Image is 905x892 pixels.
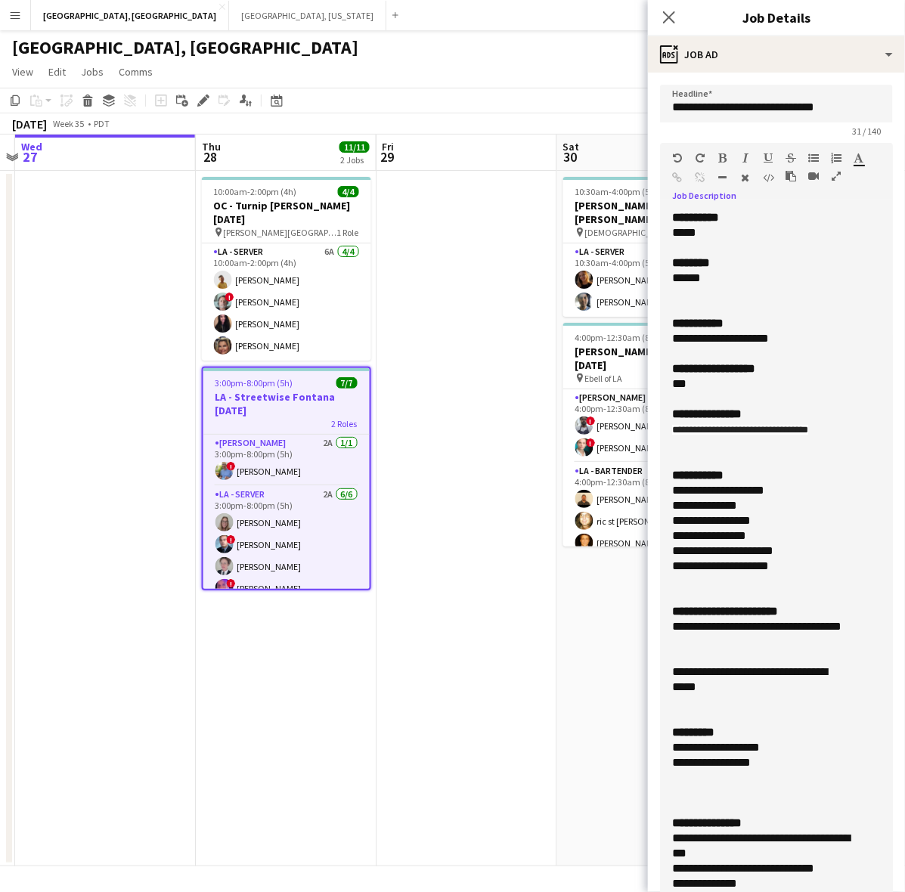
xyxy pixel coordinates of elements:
span: 1 Role [337,227,359,238]
button: [GEOGRAPHIC_DATA], [GEOGRAPHIC_DATA] [31,1,229,30]
span: ! [227,579,236,588]
app-card-role: LA - Server7A2/210:30am-4:00pm (5h30m)[PERSON_NAME][PERSON_NAME] [563,243,733,317]
span: 31 / 140 [840,125,893,137]
div: 2 Jobs [340,154,369,166]
app-card-role: LA - Server6A4/410:00am-2:00pm (4h)[PERSON_NAME]![PERSON_NAME][PERSON_NAME][PERSON_NAME] [202,243,371,361]
h3: LA - Streetwise Fontana [DATE] [203,390,370,417]
app-job-card: 3:00pm-8:00pm (5h)7/7LA - Streetwise Fontana [DATE]2 Roles[PERSON_NAME]2A1/13:00pm-8:00pm (5h)![P... [202,367,371,590]
span: Wed [21,140,42,153]
button: Strikethrough [786,152,796,164]
button: Undo [672,152,683,164]
span: 4:00pm-12:30am (8h30m) (Sun) [575,332,699,343]
app-card-role: [PERSON_NAME]2A1/13:00pm-8:00pm (5h)![PERSON_NAME] [203,435,370,486]
span: Ebell of LA [585,373,623,384]
span: Edit [48,65,66,79]
span: Week 35 [50,118,88,129]
span: 10:30am-4:00pm (5h30m) [575,186,676,197]
app-job-card: 10:00am-2:00pm (4h)4/4OC - Turnip [PERSON_NAME] [DATE] [PERSON_NAME][GEOGRAPHIC_DATA]1 RoleLA - S... [202,177,371,361]
span: View [12,65,33,79]
span: ! [587,438,596,448]
button: Unordered List [808,152,819,164]
button: Paste as plain text [786,170,796,182]
span: Jobs [81,65,104,79]
button: Underline [763,152,773,164]
span: 10:00am-2:00pm (4h) [214,186,297,197]
div: Job Ad [648,36,905,73]
span: Fri [383,140,395,153]
span: 29 [380,148,395,166]
span: ! [587,417,596,426]
button: Horizontal Line [717,172,728,184]
a: View [6,62,39,82]
span: 30 [561,148,580,166]
button: Fullscreen [831,170,841,182]
button: Text Color [854,152,864,164]
button: Insert video [808,170,819,182]
span: [PERSON_NAME][GEOGRAPHIC_DATA] [224,227,337,238]
span: ! [227,462,236,471]
span: ! [225,293,234,302]
span: 2 Roles [332,418,358,429]
app-card-role: LA - Server2A6/63:00pm-8:00pm (5h)[PERSON_NAME]![PERSON_NAME][PERSON_NAME]![PERSON_NAME] [203,486,370,647]
span: 3:00pm-8:00pm (5h) [215,377,293,389]
span: 11/11 [339,141,370,153]
div: PDT [94,118,110,129]
button: [GEOGRAPHIC_DATA], [US_STATE] [229,1,386,30]
span: ! [227,535,236,544]
span: 28 [200,148,221,166]
span: Comms [119,65,153,79]
a: Jobs [75,62,110,82]
h1: [GEOGRAPHIC_DATA], [GEOGRAPHIC_DATA] [12,36,358,59]
span: [DEMOGRAPHIC_DATA][PERSON_NAME] [585,227,699,238]
span: 4/4 [338,186,359,197]
button: Clear Formatting [740,172,751,184]
span: 7/7 [336,377,358,389]
h3: Job Details [648,8,905,27]
span: Thu [202,140,221,153]
a: Comms [113,62,159,82]
button: Redo [695,152,705,164]
h3: OC - Turnip [PERSON_NAME] [DATE] [202,199,371,226]
button: Ordered List [831,152,841,164]
a: Edit [42,62,72,82]
button: Italic [740,152,751,164]
app-job-card: 10:30am-4:00pm (5h30m)2/2[PERSON_NAME] [PERSON_NAME] Anaheim [DATE] [DEMOGRAPHIC_DATA][PERSON_NAM... [563,177,733,317]
button: HTML Code [763,172,773,184]
app-job-card: 4:00pm-12:30am (8h30m) (Sun)6/6[PERSON_NAME] of LA - [DATE] Ebell of LA2 Roles[PERSON_NAME]5A2/24... [563,323,733,547]
div: [DATE] [12,116,47,132]
h3: [PERSON_NAME] of LA - [DATE] [563,345,733,372]
app-card-role: [PERSON_NAME]5A2/24:00pm-12:30am (8h30m)![PERSON_NAME]![PERSON_NAME] [563,389,733,463]
app-card-role: LA - Bartender9A4/44:00pm-12:30am (8h30m)[PERSON_NAME]ric st [PERSON_NAME][PERSON_NAME] [563,463,733,580]
span: Sat [563,140,580,153]
button: Bold [717,152,728,164]
span: 27 [19,148,42,166]
h3: [PERSON_NAME] [PERSON_NAME] Anaheim [DATE] [563,199,733,226]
